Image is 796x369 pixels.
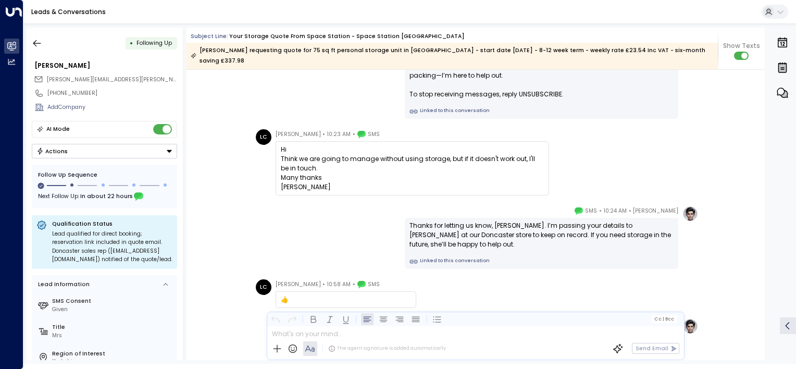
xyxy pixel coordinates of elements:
[276,129,321,140] span: [PERSON_NAME]
[47,89,177,97] div: [PHONE_NUMBER]
[654,316,674,322] span: Cc Bcc
[409,221,674,249] div: Thanks for letting us know, [PERSON_NAME]. I’m passing your details to [PERSON_NAME] at our Donca...
[35,280,90,289] div: Lead Information
[229,32,465,41] div: Your storage quote from Space Station - Space Station [GEOGRAPHIC_DATA]
[32,144,177,158] div: Button group with a nested menu
[47,76,232,83] span: [PERSON_NAME][EMAIL_ADDRESS][PERSON_NAME][DOMAIN_NAME]
[46,124,70,134] div: AI Mode
[47,76,177,84] span: lynne.craighead@btinternet.com
[662,316,664,322] span: |
[368,279,380,290] span: SMS
[52,331,174,340] div: Mrs
[629,206,631,216] span: •
[409,257,674,266] a: Linked to this conversation
[368,129,380,140] span: SMS
[353,129,355,140] span: •
[353,279,355,290] span: •
[281,295,411,304] div: 👍
[256,129,271,145] div: LC
[38,171,171,179] div: Follow Up Sequence
[52,358,174,366] div: Yorkshire
[52,297,174,305] label: SMS Consent
[409,107,674,116] a: Linked to this conversation
[682,206,698,222] img: profile-logo.png
[322,129,325,140] span: •
[682,318,698,334] img: profile-logo.png
[52,220,172,228] p: Qualification Status
[52,305,174,314] div: Given
[52,230,172,264] div: Lead qualified for direct booking; reservation link included in quote email. Doncaster sales rep ...
[651,315,677,323] button: Cc|Bcc
[281,145,544,192] div: Hi Think we are going to manage without using storage, but if it doesn't work out, I'll be in tou...
[256,279,271,295] div: LC
[604,206,627,216] span: 10:24 AM
[276,279,321,290] span: [PERSON_NAME]
[136,39,172,47] span: Following Up
[585,206,597,216] span: SMS
[34,61,177,70] div: [PERSON_NAME]
[52,323,174,331] label: Title
[269,313,282,325] button: Undo
[328,345,446,352] div: The agent signature is added automatically
[285,313,298,325] button: Redo
[191,45,713,66] div: [PERSON_NAME] requesting quote for 75 sq ft personal storage unit in [GEOGRAPHIC_DATA] - start da...
[327,279,351,290] span: 10:58 AM
[47,103,177,112] div: AddCompany
[633,206,678,216] span: [PERSON_NAME]
[723,41,760,51] span: Show Texts
[191,32,228,40] span: Subject Line:
[130,36,133,50] div: •
[327,129,351,140] span: 10:23 AM
[38,191,171,203] div: Next Follow Up:
[599,206,602,216] span: •
[52,350,174,358] label: Region of Interest
[36,147,68,155] div: Actions
[31,7,106,16] a: Leads & Conversations
[409,43,674,99] div: Hi [PERSON_NAME], just checking in from [GEOGRAPHIC_DATA] about the 75 sq ft unit in [GEOGRAPHIC_...
[322,279,325,290] span: •
[32,144,177,158] button: Actions
[80,191,133,203] span: In about 22 hours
